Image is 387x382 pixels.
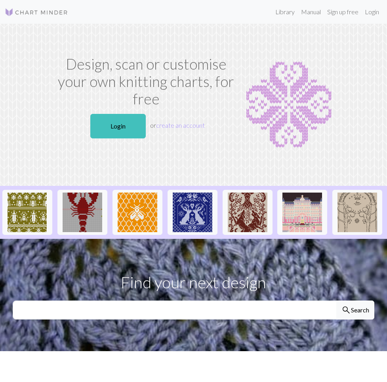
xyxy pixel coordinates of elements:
a: Sign up free [324,4,362,20]
button: IMG_0917.jpeg [223,190,273,235]
button: Märtas [168,190,217,235]
button: portededurin1.jpg [332,190,382,235]
button: Mehiläinen [112,190,162,235]
a: Mehiläinen [112,208,162,215]
a: Manual [298,4,324,20]
button: Copy of Grand-Budapest-Hotel-Exterior.jpg [277,190,327,235]
h1: Design, scan or customise your own knitting charts, for free [56,55,236,108]
a: Login [362,4,382,20]
a: Copy of Grand-Budapest-Hotel-Exterior.jpg [277,208,327,215]
a: Repeating bugs [2,208,52,215]
a: portededurin1.jpg [332,208,382,215]
img: Chart example [246,55,332,154]
span: search [341,304,351,316]
button: Copy of Copy of Lobster [57,190,107,235]
a: Copy of Copy of Lobster [57,208,107,215]
img: Logo [5,8,68,17]
p: or [56,111,236,142]
img: Mehiläinen [118,193,157,232]
a: Märtas [168,208,217,215]
p: Find your next design [13,270,374,294]
a: IMG_0917.jpeg [223,208,273,215]
a: Library [272,4,298,20]
button: Search [336,301,374,320]
img: portededurin1.jpg [337,193,377,232]
a: Login [90,114,146,138]
img: IMG_0917.jpeg [228,193,267,232]
img: Märtas [173,193,212,232]
a: create an account [156,121,205,129]
img: Copy of Grand-Budapest-Hotel-Exterior.jpg [282,193,322,232]
button: Repeating bugs [2,190,52,235]
img: Repeating bugs [8,193,47,232]
img: Copy of Copy of Lobster [63,193,102,232]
